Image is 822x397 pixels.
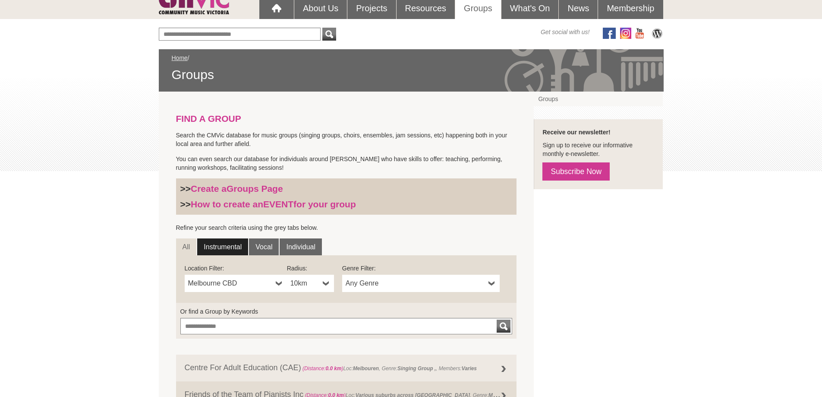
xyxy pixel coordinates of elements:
a: Centre For Adult Education (CAE) (Distance:0.0 km)Loc:Melbouren, Genre:Singing Group ,, Members:V... [176,355,517,381]
p: Refine your search criteria using the grey tabs below. [176,223,517,232]
p: You can even search our database for individuals around [PERSON_NAME] who have skills to offer: t... [176,155,517,172]
a: How to create anEVENTfor your group [191,199,356,209]
a: Any Genre [342,275,500,292]
strong: Varies [462,365,477,372]
span: Get social with us! [541,28,590,36]
strong: FIND A GROUP [176,114,241,124]
a: Melbourne CBD [185,275,287,292]
label: Radius: [287,264,334,273]
a: Individual [280,238,322,256]
span: Melbourne CBD [188,278,272,289]
span: Groups [172,67,651,83]
h3: >> [180,183,513,194]
label: Location Filter: [185,264,287,273]
p: Search the CMVic database for music groups (singing groups, choirs, ensembles, jam sessions, etc)... [176,131,517,148]
h3: >> [180,199,513,210]
span: Any Genre [346,278,485,289]
strong: Singing Group , [397,365,436,372]
a: 10km [287,275,334,292]
strong: EVENT [263,199,293,209]
label: Genre Filter: [342,264,500,273]
strong: Receive our newsletter! [542,129,610,136]
strong: 0.0 km [325,365,341,372]
a: Groups [534,92,663,106]
a: Subscribe Now [542,162,610,181]
strong: Melbouren [353,365,379,372]
p: Sign up to receive our informative monthly e-newsletter. [542,141,654,158]
label: Or find a Group by Keywords [180,307,513,316]
a: Home [172,54,188,61]
a: All [176,238,197,256]
span: Loc: , Genre: , Members: [301,365,477,372]
a: Create aGroups Page [191,184,283,194]
span: (Distance: ) [302,365,343,372]
span: 10km [290,278,319,289]
img: CMVic Blog [651,28,664,39]
strong: Groups Page [227,184,283,194]
a: Vocal [249,238,279,256]
img: icon-instagram.png [620,28,631,39]
a: Instrumental [197,238,248,256]
div: / [172,54,651,83]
